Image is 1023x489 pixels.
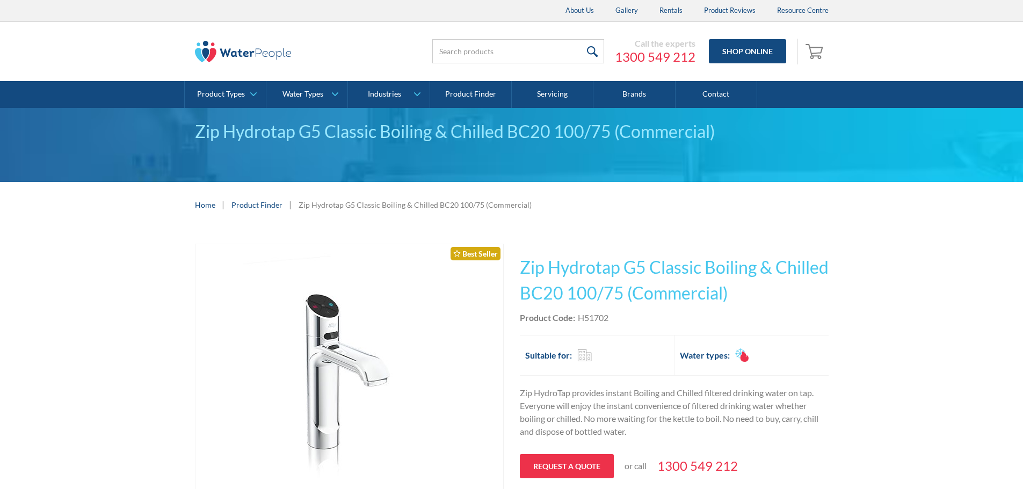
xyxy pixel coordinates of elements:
a: Product Finder [231,199,282,210]
div: Product Types [197,90,245,99]
div: Industries [368,90,401,99]
a: Shop Online [709,39,786,63]
div: Zip Hydrotap G5 Classic Boiling & Chilled BC20 100/75 (Commercial) [299,199,532,210]
a: Brands [593,81,675,108]
div: Call the experts [615,38,695,49]
a: Water Types [266,81,347,108]
a: Home [195,199,215,210]
div: Best Seller [451,247,500,260]
a: 1300 549 212 [615,49,695,65]
div: | [288,198,293,211]
p: Zip HydroTap provides instant Boiling and Chilled filtered drinking water on tap. Everyone will e... [520,386,829,438]
a: Product Finder [430,81,512,108]
a: Servicing [512,81,593,108]
a: 1300 549 212 [657,456,738,476]
a: Industries [348,81,429,108]
div: | [221,198,226,211]
input: Search products [432,39,604,63]
div: H51702 [578,311,608,324]
div: Zip Hydrotap G5 Classic Boiling & Chilled BC20 100/75 (Commercial) [195,119,829,144]
img: The Water People [195,41,292,62]
a: Open cart [803,39,829,64]
a: Contact [676,81,757,108]
a: Product Types [185,81,266,108]
p: or call [625,459,647,472]
h2: Water types: [680,349,730,362]
h1: Zip Hydrotap G5 Classic Boiling & Chilled BC20 100/75 (Commercial) [520,254,829,306]
a: Request a quote [520,454,614,478]
h2: Suitable for: [525,349,572,362]
strong: Product Code: [520,312,575,323]
div: Water Types [282,90,323,99]
img: shopping cart [806,42,826,60]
